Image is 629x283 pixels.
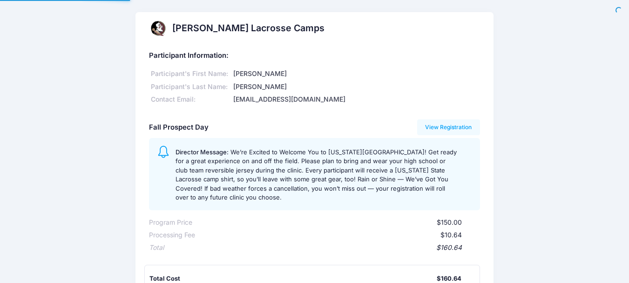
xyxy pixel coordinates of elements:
[232,95,480,104] div: [EMAIL_ADDRESS][DOMAIN_NAME]
[149,82,232,92] div: Participant's Last Name:
[172,23,325,34] h2: [PERSON_NAME] Lacrosse Camps
[149,52,480,60] h5: Participant Information:
[232,69,480,79] div: [PERSON_NAME]
[149,230,195,240] div: Processing Fee
[149,95,232,104] div: Contact Email:
[149,243,164,253] div: Total
[437,218,462,226] span: $150.00
[232,82,480,92] div: [PERSON_NAME]
[195,230,461,240] div: $10.64
[149,69,232,79] div: Participant's First Name:
[164,243,461,253] div: $160.64
[149,124,209,132] h5: Fall Prospect Day
[149,218,192,228] div: Program Price
[417,119,480,135] a: View Registration
[176,148,229,156] span: Director Message:
[176,148,457,201] span: We’re Excited to Welcome You to [US_STATE][GEOGRAPHIC_DATA]! Get ready for a great experience on ...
